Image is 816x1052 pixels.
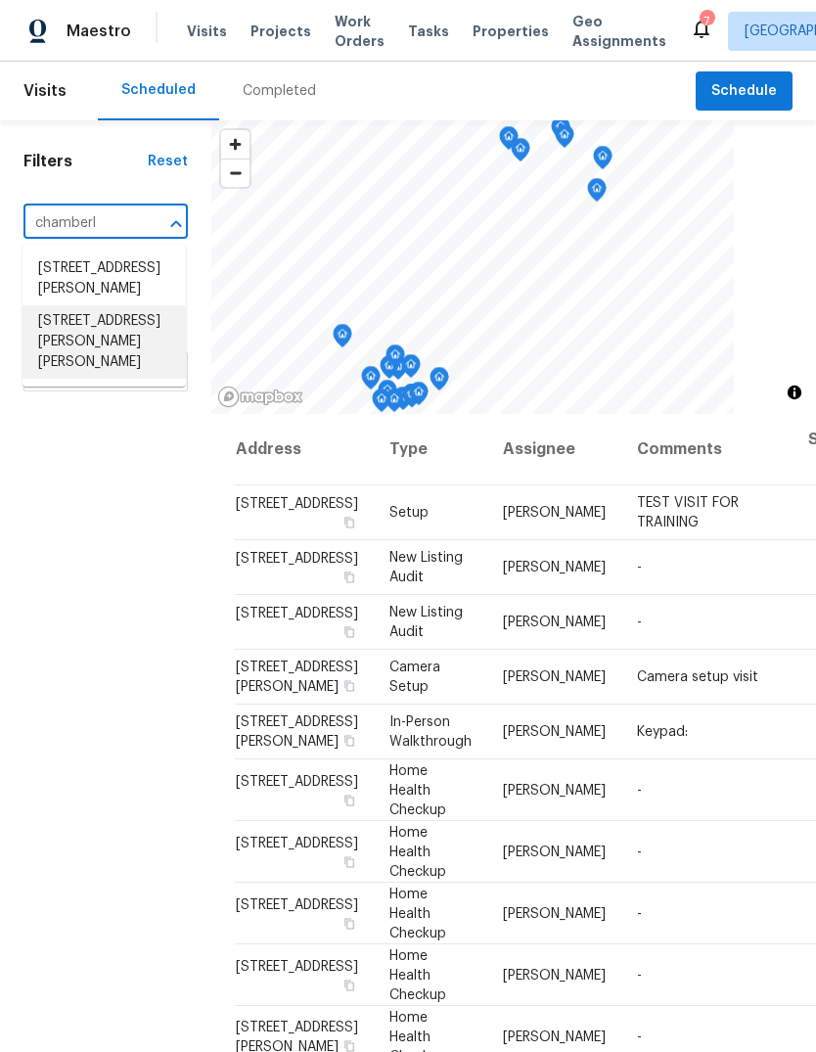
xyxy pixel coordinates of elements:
[503,561,606,574] span: [PERSON_NAME]
[408,24,449,38] span: Tasks
[499,126,519,157] div: Map marker
[67,22,131,41] span: Maestro
[236,497,358,511] span: [STREET_ADDRESS]
[385,344,405,375] div: Map marker
[340,732,358,750] button: Copy Address
[700,12,713,31] div: 7
[333,324,352,354] div: Map marker
[503,968,606,982] span: [PERSON_NAME]
[551,116,570,147] div: Map marker
[503,506,606,520] span: [PERSON_NAME]
[243,81,316,101] div: Completed
[503,725,606,739] span: [PERSON_NAME]
[221,159,249,187] button: Zoom out
[389,887,446,939] span: Home Health Checkup
[621,414,793,485] th: Comments
[236,836,358,849] span: [STREET_ADDRESS]
[637,783,642,797] span: -
[430,367,449,397] div: Map marker
[148,152,188,171] div: Reset
[637,845,642,858] span: -
[374,414,487,485] th: Type
[340,514,358,531] button: Copy Address
[385,389,404,419] div: Map marker
[783,381,806,404] button: Toggle attribution
[236,661,358,694] span: [STREET_ADDRESS][PERSON_NAME]
[340,914,358,932] button: Copy Address
[593,146,612,176] div: Map marker
[389,763,446,816] span: Home Health Checkup
[511,138,530,168] div: Map marker
[637,1029,642,1043] span: -
[378,380,397,410] div: Map marker
[372,389,391,419] div: Map marker
[503,1029,606,1043] span: [PERSON_NAME]
[23,305,186,379] li: [STREET_ADDRESS][PERSON_NAME][PERSON_NAME]
[402,384,422,414] div: Map marker
[401,354,421,385] div: Map marker
[389,606,463,639] span: New Listing Audit
[236,897,358,911] span: [STREET_ADDRESS]
[503,845,606,858] span: [PERSON_NAME]
[340,852,358,870] button: Copy Address
[23,252,186,305] li: [STREET_ADDRESS][PERSON_NAME]
[503,670,606,684] span: [PERSON_NAME]
[187,22,227,41] span: Visits
[23,69,67,113] span: Visits
[236,552,358,566] span: [STREET_ADDRESS]
[235,414,374,485] th: Address
[250,22,311,41] span: Projects
[162,210,190,238] button: Close
[637,725,688,739] span: Keypad:
[335,12,385,51] span: Work Orders
[587,178,607,208] div: Map marker
[389,551,463,584] span: New Listing Audit
[389,948,446,1001] span: Home Health Checkup
[473,22,549,41] span: Properties
[503,906,606,920] span: [PERSON_NAME]
[236,959,358,973] span: [STREET_ADDRESS]
[789,382,800,403] span: Toggle attribution
[637,561,642,574] span: -
[389,825,446,878] span: Home Health Checkup
[711,79,777,104] span: Schedule
[23,152,148,171] h1: Filters
[121,80,196,100] div: Scheduled
[361,366,381,396] div: Map marker
[637,496,739,529] span: TEST VISIT FOR TRAINING
[340,569,358,586] button: Copy Address
[389,715,472,749] span: In-Person Walkthrough
[503,616,606,629] span: [PERSON_NAME]
[555,124,574,155] div: Map marker
[389,661,440,694] span: Camera Setup
[503,783,606,797] span: [PERSON_NAME]
[236,715,358,749] span: [STREET_ADDRESS][PERSON_NAME]
[389,506,429,520] span: Setup
[487,414,621,485] th: Assignee
[637,906,642,920] span: -
[221,130,249,159] button: Zoom in
[637,968,642,982] span: -
[340,623,358,641] button: Copy Address
[696,71,793,112] button: Schedule
[23,208,133,239] input: Search for an address...
[340,976,358,993] button: Copy Address
[572,12,666,51] span: Geo Assignments
[409,382,429,412] div: Map marker
[211,120,734,414] canvas: Map
[637,616,642,629] span: -
[236,774,358,788] span: [STREET_ADDRESS]
[217,386,303,408] a: Mapbox homepage
[637,670,758,684] span: Camera setup visit
[380,355,399,386] div: Map marker
[221,160,249,187] span: Zoom out
[236,607,358,620] span: [STREET_ADDRESS]
[340,791,358,808] button: Copy Address
[340,677,358,695] button: Copy Address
